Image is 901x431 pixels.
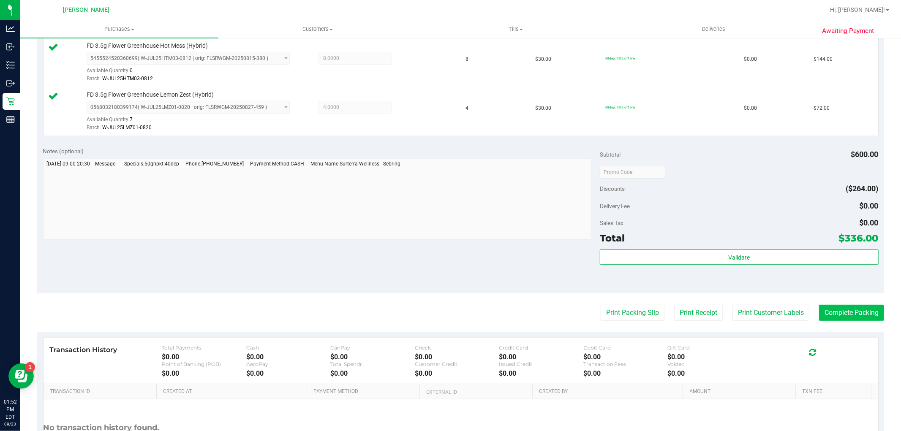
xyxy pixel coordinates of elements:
div: Total Payments [162,344,246,351]
span: $30.00 [535,55,551,63]
span: $72.00 [814,104,830,112]
span: Tills [417,25,614,33]
span: 4 [466,104,469,112]
span: W-JUL25HTM03-0812 [102,76,153,81]
div: Check [415,344,499,351]
button: Validate [600,249,878,265]
div: $0.00 [667,369,751,377]
span: $0.00 [860,218,879,227]
span: 7 [130,117,133,122]
div: $0.00 [162,353,246,361]
span: Total [600,232,625,244]
div: $0.00 [667,353,751,361]
inline-svg: Inventory [6,61,15,69]
input: Promo Code [600,166,665,179]
span: [PERSON_NAME] [63,6,109,14]
div: $0.00 [583,353,667,361]
a: Transaction ID [50,388,153,395]
inline-svg: Reports [6,115,15,124]
div: $0.00 [246,353,330,361]
button: Complete Packing [819,305,884,321]
a: Amount [690,388,793,395]
span: Hi, [PERSON_NAME]! [830,6,885,13]
inline-svg: Inbound [6,43,15,51]
iframe: Resource center unread badge [25,362,35,372]
div: CanPay [330,344,414,351]
a: Txn Fee [803,388,868,395]
span: Discounts [600,181,625,196]
span: W-JUL25LMZ01-0820 [102,125,152,130]
div: $0.00 [583,369,667,377]
div: Transaction Fees [583,361,667,367]
a: Created By [539,388,680,395]
a: Payment Method [313,388,416,395]
button: Print Receipt [674,305,723,321]
span: FD 3.5g Flower Greenhouse Hot Mess (Hybrid) [87,42,208,50]
span: $0.00 [744,55,757,63]
span: ($264.00) [846,184,879,193]
span: $0.00 [744,104,757,112]
div: Voided [667,361,751,367]
inline-svg: Outbound [6,79,15,87]
a: Deliveries [615,20,813,38]
span: FD 3.5g Flower Greenhouse Lemon Zest (Hybrid) [87,91,214,99]
span: Sales Tax [600,220,623,226]
div: $0.00 [499,353,583,361]
div: $0.00 [246,369,330,377]
span: Deliveries [691,25,737,33]
span: $30.00 [535,104,551,112]
span: Batch: [87,76,101,81]
iframe: Resource center [8,363,34,389]
span: 40dep: 40% off line [605,105,635,109]
div: $0.00 [499,369,583,377]
span: $336.00 [839,232,879,244]
span: Validate [728,254,750,261]
span: Batch: [87,125,101,130]
p: 09/23 [4,421,16,427]
span: Delivery Fee [600,203,630,209]
span: Customers [219,25,416,33]
div: AeroPay [246,361,330,367]
span: Subtotal [600,151,621,158]
inline-svg: Analytics [6,24,15,33]
p: 01:52 PM EDT [4,398,16,421]
div: $0.00 [330,369,414,377]
div: $0.00 [415,353,499,361]
div: Debit Card [583,344,667,351]
a: Customers [218,20,416,38]
a: Created At [163,388,304,395]
span: $144.00 [814,55,833,63]
div: Available Quantity: [87,65,300,81]
span: $600.00 [851,150,879,159]
div: $0.00 [162,369,246,377]
span: Awaiting Payment [822,26,874,36]
div: $0.00 [330,353,414,361]
div: Total Spendr [330,361,414,367]
span: 8 [466,55,469,63]
div: Cash [246,344,330,351]
button: Print Customer Labels [732,305,809,321]
span: Purchases [20,25,218,33]
inline-svg: Retail [6,97,15,106]
span: $0.00 [860,201,879,210]
div: Gift Card [667,344,751,351]
a: Purchases [20,20,218,38]
div: Point of Banking (POB) [162,361,246,367]
div: $0.00 [415,369,499,377]
div: Customer Credit [415,361,499,367]
span: 0 [130,68,133,73]
span: Notes (optional) [43,148,84,155]
span: 40dep: 40% off line [605,56,635,60]
a: Tills [416,20,615,38]
button: Print Packing Slip [601,305,664,321]
div: Credit Card [499,344,583,351]
div: Available Quantity: [87,114,300,130]
th: External ID [419,384,532,399]
div: Issued Credit [499,361,583,367]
